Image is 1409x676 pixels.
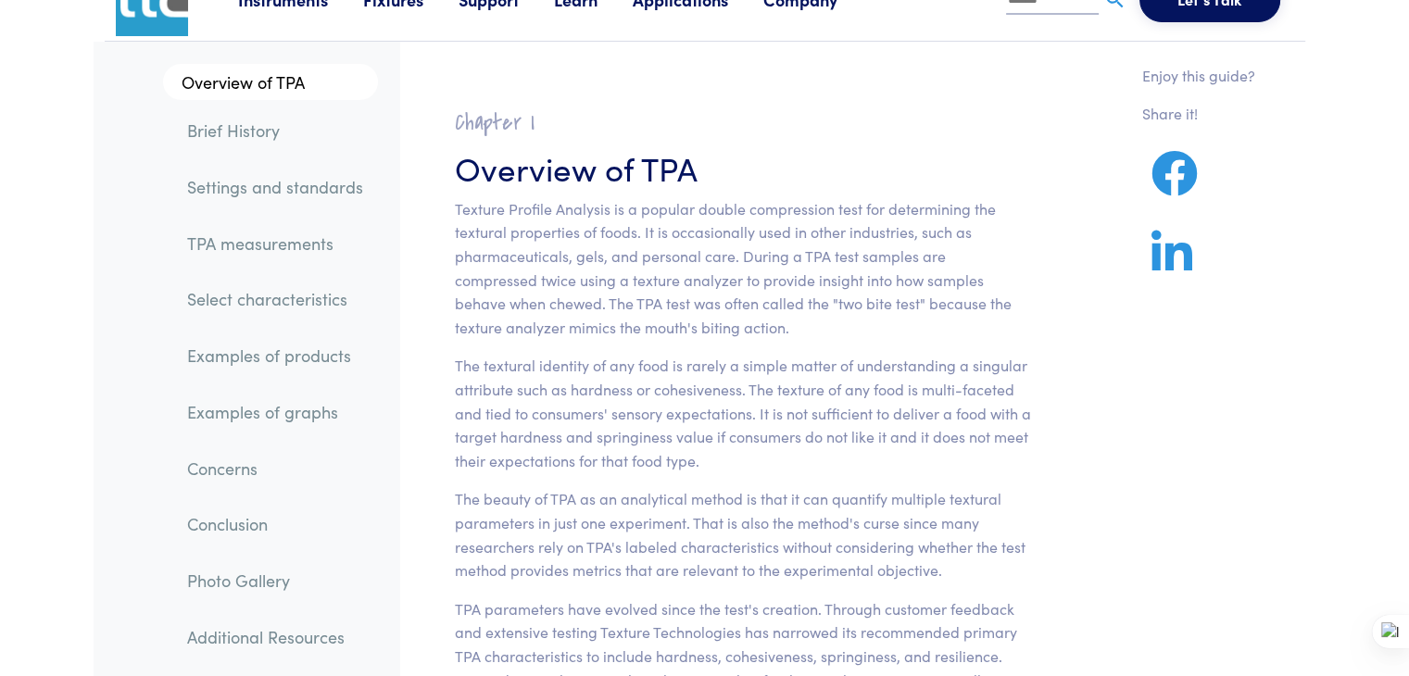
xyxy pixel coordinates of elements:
[172,447,378,490] a: Concerns
[455,354,1032,472] p: The textural identity of any food is rarely a simple matter of understanding a singular attribute...
[163,64,378,101] a: Overview of TPA
[172,334,378,377] a: Examples of products
[172,559,378,602] a: Photo Gallery
[172,616,378,658] a: Additional Resources
[1142,64,1255,88] p: Enjoy this guide?
[172,109,378,152] a: Brief History
[455,108,1032,137] h2: Chapter I
[455,197,1032,340] p: Texture Profile Analysis is a popular double compression test for determining the textural proper...
[172,222,378,265] a: TPA measurements
[172,166,378,208] a: Settings and standards
[1142,252,1201,275] a: Share on LinkedIn
[172,278,378,320] a: Select characteristics
[1142,102,1255,126] p: Share it!
[172,391,378,433] a: Examples of graphs
[455,487,1032,582] p: The beauty of TPA as an analytical method is that it can quantify multiple textural parameters in...
[455,144,1032,190] h3: Overview of TPA
[172,503,378,545] a: Conclusion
